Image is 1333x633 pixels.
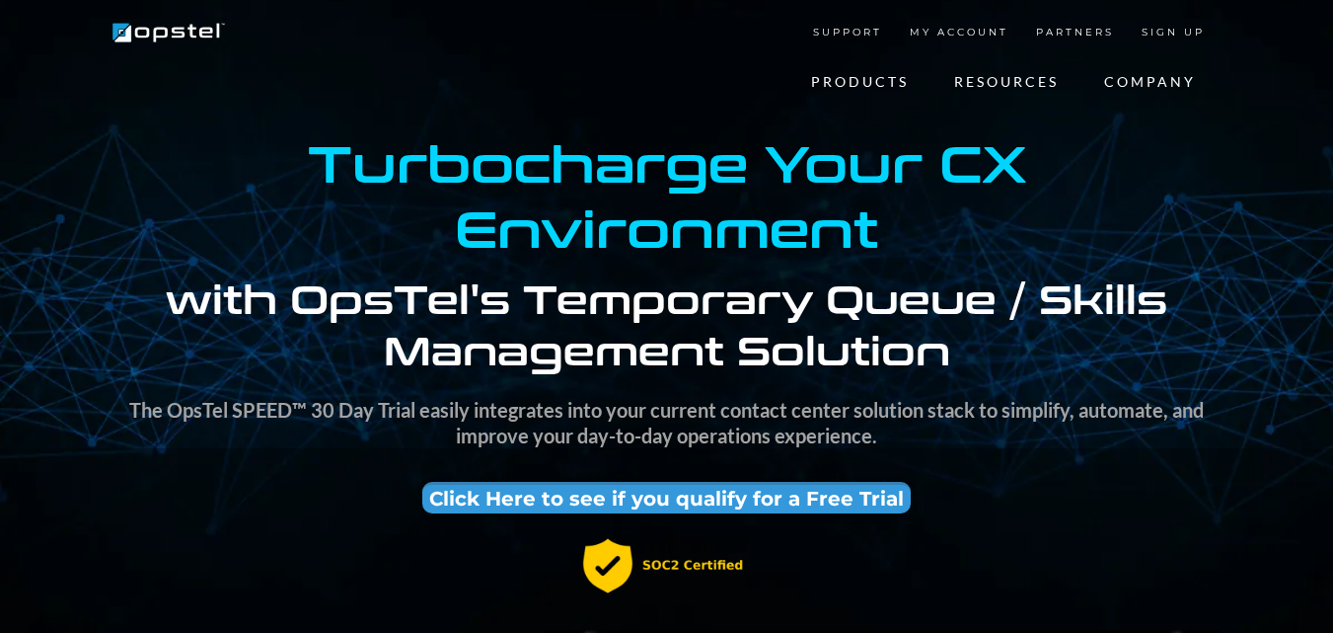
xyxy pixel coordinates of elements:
a: SIGN UP [1128,13,1219,53]
a: https://www.opstel.com/ [110,22,228,40]
a: RESOURCES [931,62,1081,103]
strong: Environment [455,192,878,262]
span: Click Here to see if you qualify for a Free Trial [429,487,904,511]
a: MY ACCOUNT [896,13,1022,53]
a: PARTNERS [1022,13,1128,53]
a: COMPANY [1081,62,1219,103]
a: SUPPORT [799,13,896,53]
a: Click Here to see if you qualify for a Free Trial [422,482,911,514]
strong: with OpsTel's Temporary Queue / Skills Management Solution [166,270,1167,376]
strong: Turbocharge Your CX [308,126,1026,197]
a: PRODUCTS [788,62,931,103]
img: Brand Logo [110,18,228,47]
strong: The OpsTel SPEED™ 30 Day Trial easily integrates into your current contact center solution stack ... [129,398,1204,447]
